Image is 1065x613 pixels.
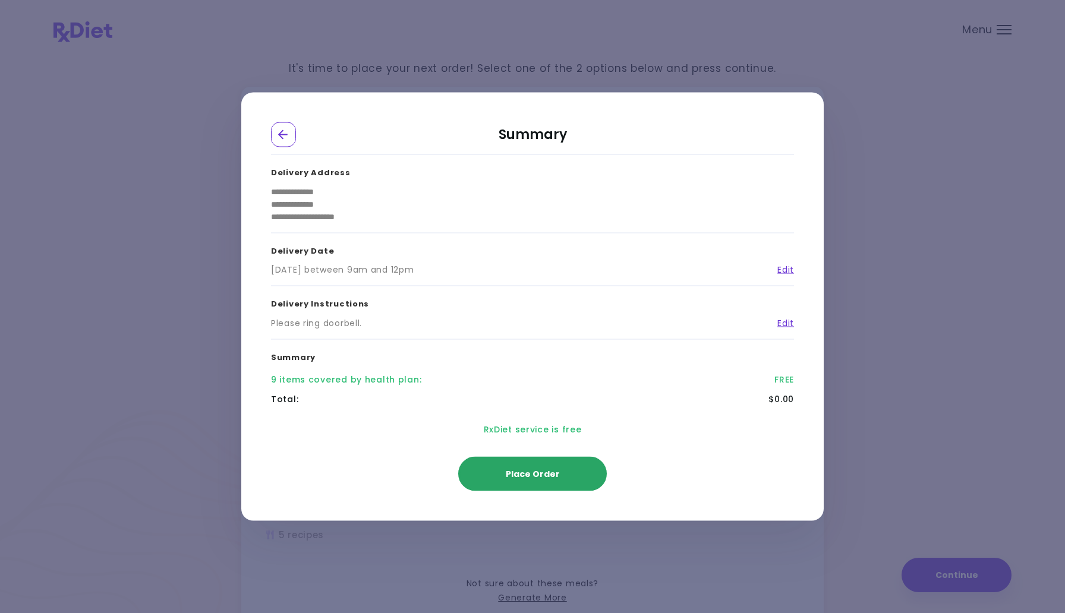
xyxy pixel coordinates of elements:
h2: Summary [271,122,794,155]
div: Please ring doorbell. [271,317,362,329]
h3: Delivery Instructions [271,286,794,317]
div: [DATE] between 9am and 12pm [271,264,414,276]
h3: Delivery Date [271,233,794,264]
div: $0.00 [768,393,794,406]
h3: Delivery Address [271,155,794,186]
span: Place Order [506,468,560,480]
div: Total : [271,393,298,406]
div: Go Back [271,122,296,147]
div: FREE [774,374,794,386]
button: Place Order [458,457,607,491]
a: Edit [768,264,794,276]
h3: Summary [271,339,794,370]
a: Edit [768,317,794,329]
div: 9 items covered by health plan : [271,374,421,386]
div: RxDiet service is free [271,409,794,450]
